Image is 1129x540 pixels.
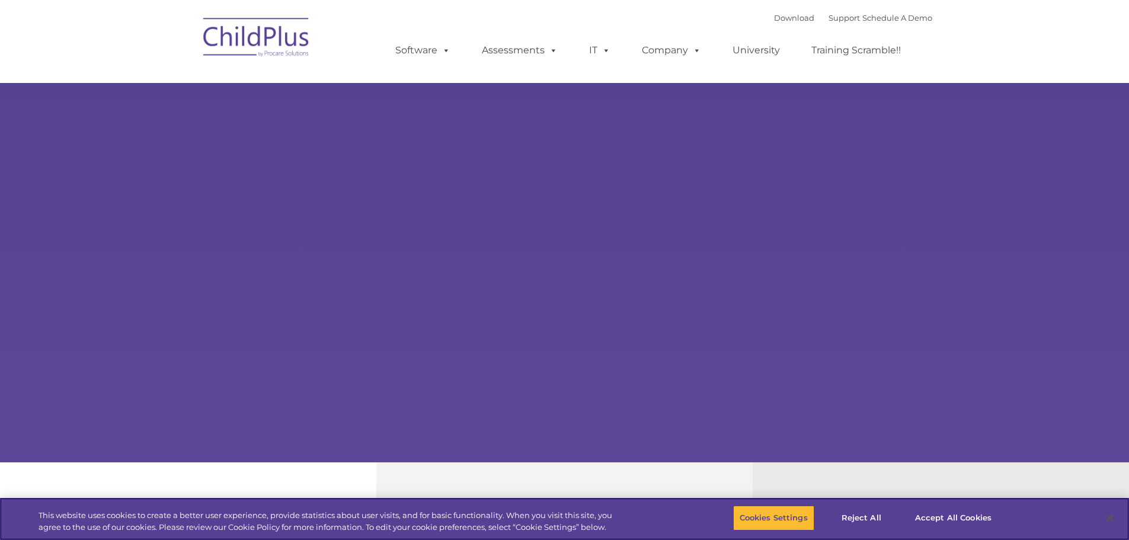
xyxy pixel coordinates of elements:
a: Support [829,13,860,23]
a: Schedule A Demo [862,13,932,23]
a: Company [630,39,713,62]
a: Software [383,39,462,62]
a: Assessments [470,39,570,62]
img: ChildPlus by Procare Solutions [197,9,316,69]
font: | [774,13,932,23]
a: University [721,39,792,62]
a: Training Scramble!! [799,39,913,62]
button: Cookies Settings [733,506,814,531]
button: Accept All Cookies [909,506,998,531]
button: Close [1097,505,1123,531]
button: Reject All [824,506,898,531]
a: IT [577,39,622,62]
a: Download [774,13,814,23]
div: This website uses cookies to create a better user experience, provide statistics about user visit... [39,510,621,533]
